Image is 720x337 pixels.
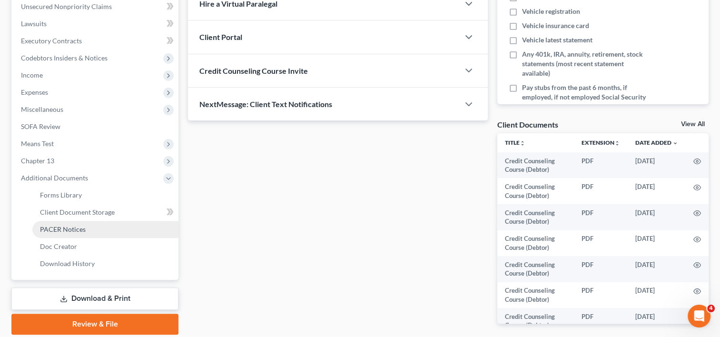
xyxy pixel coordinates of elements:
td: PDF [574,152,628,178]
td: Credit Counseling Course (Debtor) [497,152,574,178]
span: Vehicle latest statement [522,35,592,45]
div: Client Documents [497,119,558,129]
span: Download History [40,259,95,268]
a: Extensionunfold_more [582,139,620,146]
td: Credit Counseling Course (Debtor) [497,204,574,230]
span: Unsecured Nonpriority Claims [21,2,112,10]
a: Titleunfold_more [505,139,525,146]
td: PDF [574,256,628,282]
td: PDF [574,282,628,308]
span: Pay stubs from the past 6 months, if employed, if not employed Social Security Administration ben... [522,83,648,121]
span: Forms Library [40,191,82,199]
a: Client Document Storage [32,204,178,221]
a: SOFA Review [13,118,178,135]
td: [DATE] [628,178,686,204]
span: Credit Counseling Course Invite [199,66,308,75]
td: [DATE] [628,204,686,230]
td: Credit Counseling Course (Debtor) [497,308,574,334]
span: Vehicle registration [522,7,580,16]
td: PDF [574,230,628,257]
span: NextMessage: Client Text Notifications [199,99,332,109]
span: Codebtors Insiders & Notices [21,54,108,62]
td: [DATE] [628,282,686,308]
td: [DATE] [628,308,686,334]
span: Means Test [21,139,54,148]
span: Lawsuits [21,20,47,28]
td: [DATE] [628,230,686,257]
td: [DATE] [628,256,686,282]
span: Vehicle insurance card [522,21,589,30]
span: Executory Contracts [21,37,82,45]
iframe: Intercom live chat [688,305,710,327]
td: Credit Counseling Course (Debtor) [497,230,574,257]
td: Credit Counseling Course (Debtor) [497,178,574,204]
a: View All [681,121,705,128]
a: Doc Creator [32,238,178,255]
span: Client Document Storage [40,208,115,216]
i: unfold_more [614,140,620,146]
td: Credit Counseling Course (Debtor) [497,282,574,308]
td: PDF [574,308,628,334]
td: Credit Counseling Course (Debtor) [497,256,574,282]
span: Doc Creator [40,242,77,250]
span: Any 401k, IRA, annuity, retirement, stock statements (most recent statement available) [522,50,648,78]
a: Lawsuits [13,15,178,32]
td: [DATE] [628,152,686,178]
a: PACER Notices [32,221,178,238]
a: Review & File [11,314,178,335]
i: expand_more [672,140,678,146]
a: Executory Contracts [13,32,178,50]
span: Additional Documents [21,174,88,182]
span: Miscellaneous [21,105,63,113]
span: 4 [707,305,715,312]
a: Forms Library [32,187,178,204]
a: Download & Print [11,287,178,310]
span: Chapter 13 [21,157,54,165]
td: PDF [574,204,628,230]
td: PDF [574,178,628,204]
span: Client Portal [199,32,242,41]
span: Expenses [21,88,48,96]
a: Date Added expand_more [635,139,678,146]
a: Download History [32,255,178,272]
span: Income [21,71,43,79]
i: unfold_more [520,140,525,146]
span: PACER Notices [40,225,86,233]
span: SOFA Review [21,122,60,130]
